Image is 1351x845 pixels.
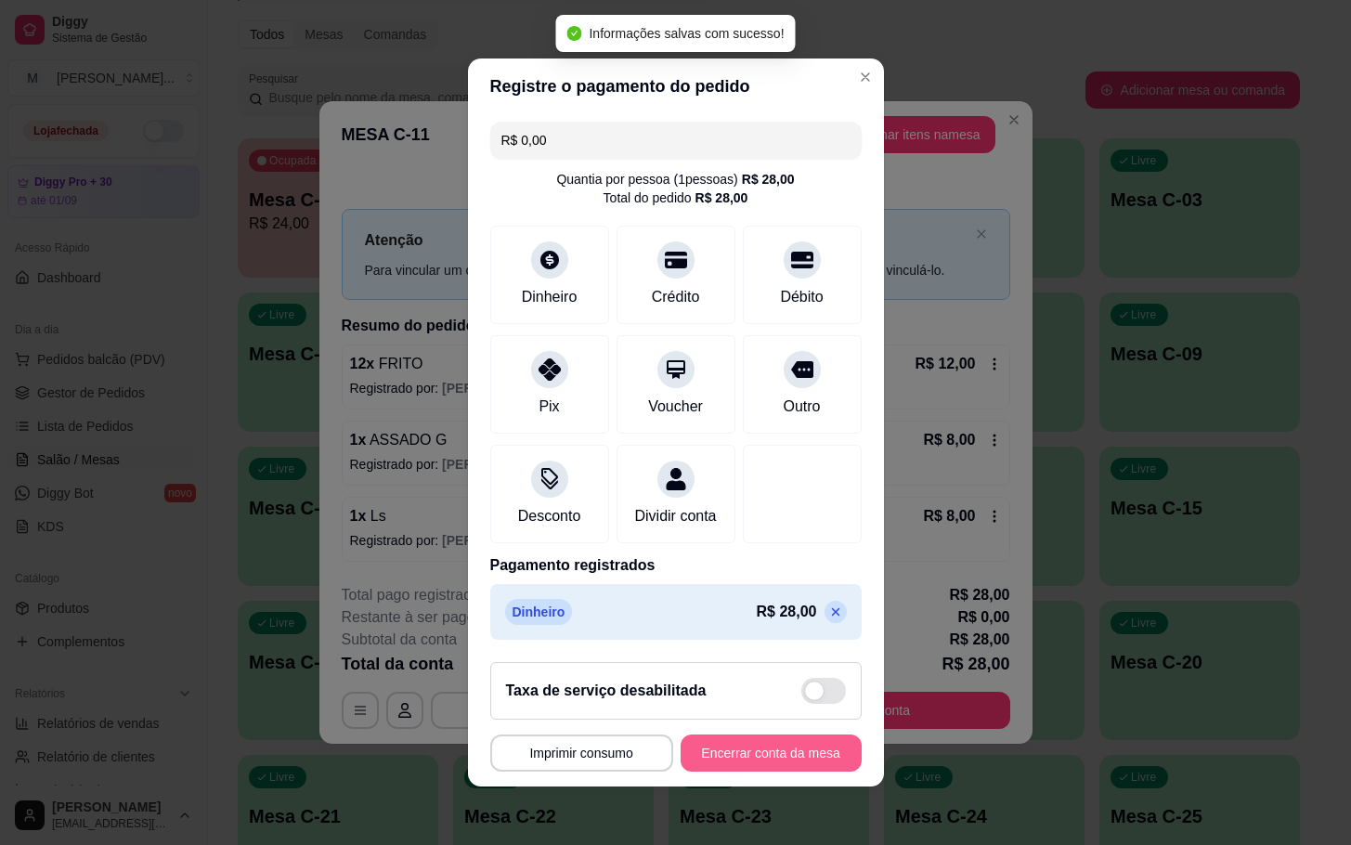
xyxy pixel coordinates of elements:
[589,26,784,41] span: Informações salvas com sucesso!
[652,286,700,308] div: Crédito
[505,599,573,625] p: Dinheiro
[783,396,820,418] div: Outro
[506,680,707,702] h2: Taxa de serviço desabilitada
[566,26,581,41] span: check-circle
[556,170,794,188] div: Quantia por pessoa ( 1 pessoas)
[490,554,862,577] p: Pagamento registrados
[757,601,817,623] p: R$ 28,00
[501,122,851,159] input: Ex.: hambúrguer de cordeiro
[634,505,716,527] div: Dividir conta
[851,62,880,92] button: Close
[681,734,862,772] button: Encerrar conta da mesa
[695,188,748,207] div: R$ 28,00
[468,58,884,114] header: Registre o pagamento do pedido
[490,734,673,772] button: Imprimir consumo
[604,188,748,207] div: Total do pedido
[648,396,703,418] div: Voucher
[518,505,581,527] div: Desconto
[539,396,559,418] div: Pix
[780,286,823,308] div: Débito
[522,286,578,308] div: Dinheiro
[742,170,795,188] div: R$ 28,00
